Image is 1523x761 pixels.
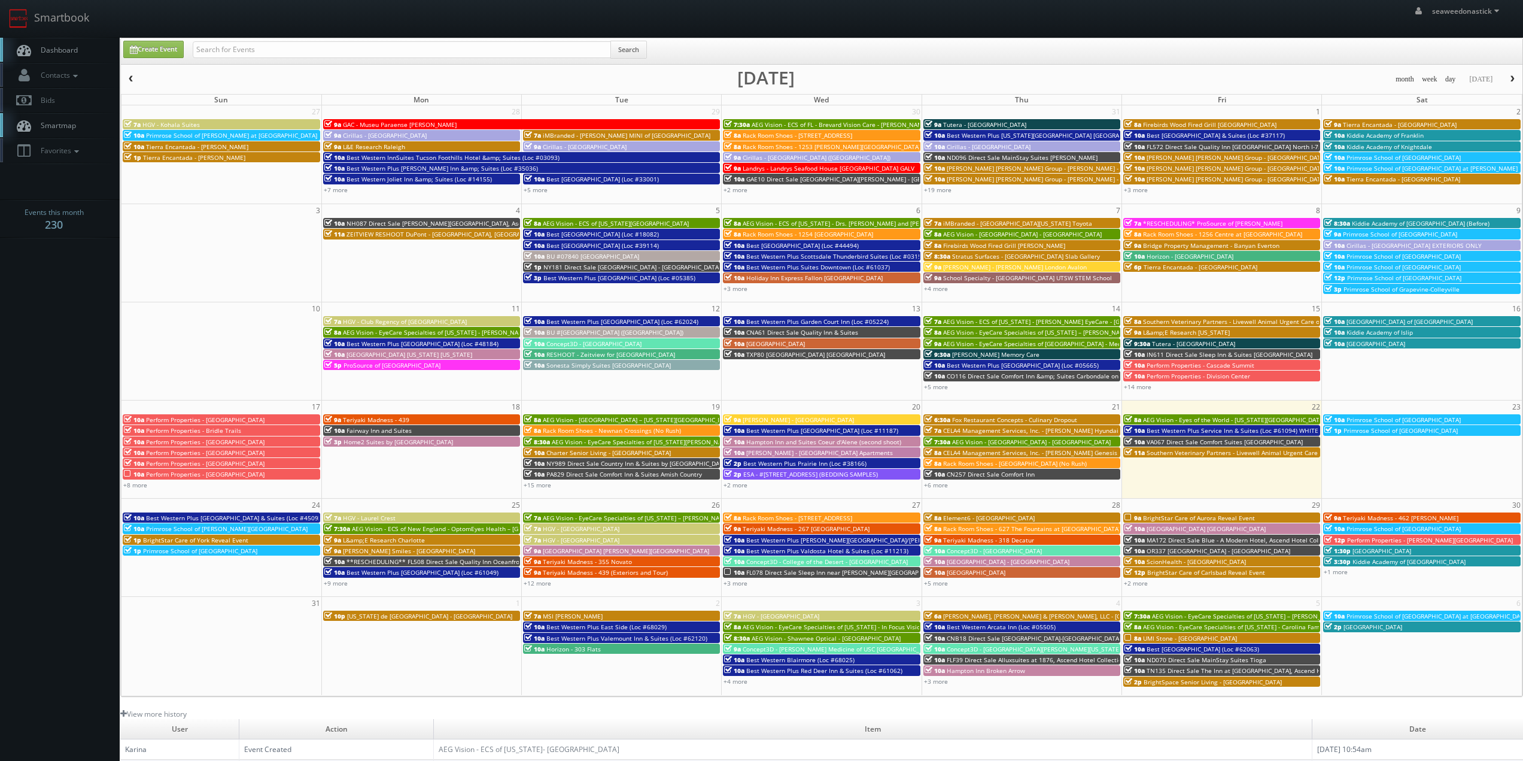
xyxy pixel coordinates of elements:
span: Primrose School of [GEOGRAPHIC_DATA] [1346,252,1461,260]
span: Southern Veterinary Partners - Livewell Animal Urgent Care of [PERSON_NAME] [1143,317,1370,326]
span: Primrose School of [GEOGRAPHIC_DATA] [1346,263,1461,271]
a: +3 more [723,284,747,293]
span: Stratus Surfaces - [GEOGRAPHIC_DATA] Slab Gallery [952,252,1100,260]
span: 9a [724,416,741,424]
span: Concept3D - [GEOGRAPHIC_DATA] [546,339,642,348]
span: 5p [324,361,342,369]
span: 7a [925,426,941,435]
span: 10a [1324,263,1345,271]
span: 10a [1124,372,1145,380]
span: Perform Properties - [GEOGRAPHIC_DATA] [146,448,265,457]
span: 9a [724,164,741,172]
a: +14 more [1124,383,1151,391]
span: Primrose School of [GEOGRAPHIC_DATA] at [PERSON_NAME] [1346,164,1518,172]
span: 10a [925,131,945,140]
span: 8a [925,459,941,468]
span: 10a [124,426,144,435]
span: 10a [324,175,345,183]
span: 9a [1124,514,1141,522]
span: 10a [724,339,744,348]
span: 10a [724,274,744,282]
span: 9a [925,263,941,271]
a: +5 more [924,383,948,391]
span: 10a [925,361,945,369]
span: Perform Properties - [GEOGRAPHIC_DATA] [146,470,265,478]
span: Tierra Encantada - [GEOGRAPHIC_DATA] [1346,175,1460,183]
span: Contacts [35,70,81,80]
span: 10a [1324,339,1345,348]
span: 10a [324,219,345,228]
span: 10a [124,448,144,457]
span: 8:30a [925,252,950,260]
span: [PERSON_NAME] - [PERSON_NAME] London Avalon [943,263,1087,271]
span: Best Western Plus [GEOGRAPHIC_DATA] (Loc #62024) [546,317,698,326]
span: 10a [1324,175,1345,183]
span: AEG Vision - EyeCare Specialties of [US_STATE][PERSON_NAME] Eyecare Associates [552,438,789,446]
span: Tierra Encantada - [PERSON_NAME] [143,153,245,162]
span: 8a [1124,120,1141,129]
span: [GEOGRAPHIC_DATA] [1346,339,1405,348]
span: 9a [724,153,741,162]
span: Dashboard [35,45,78,55]
span: 8a [925,448,941,457]
span: Fox Restaurant Concepts - Culinary Dropout [952,416,1077,424]
span: 9a [1324,230,1341,238]
span: [PERSON_NAME] - [GEOGRAPHIC_DATA] Apartments [746,448,893,457]
span: AEG Vision - ECS of FL - Brevard Vision Care - [PERSON_NAME] [752,120,928,129]
span: Best Western Plus Garden Court Inn (Loc #05224) [746,317,889,326]
span: FL572 Direct Sale Quality Inn [GEOGRAPHIC_DATA] North I-75 [1147,143,1322,151]
span: 10a [724,263,744,271]
span: 10a [524,350,545,359]
span: Fairway Inn and Suites [346,426,412,435]
span: 10a [925,175,945,183]
span: ProSource of [GEOGRAPHIC_DATA] [343,361,440,369]
span: ND096 Direct Sale MainStay Suites [PERSON_NAME] [947,153,1098,162]
span: 8a [524,219,541,228]
span: Kiddie Academy of Franklin [1346,131,1424,140]
span: 10a [724,175,744,183]
span: Primrose School of [GEOGRAPHIC_DATA] [1347,274,1461,282]
span: 9:30a [1124,339,1150,348]
span: 1p [124,153,141,162]
span: Sonesta Simply Suites [GEOGRAPHIC_DATA] [546,361,671,369]
span: 10a [1124,252,1145,260]
span: 9a [1324,120,1341,129]
span: ZEITVIEW RESHOOT DuPont - [GEOGRAPHIC_DATA], [GEOGRAPHIC_DATA] [346,230,553,238]
span: 10a [324,164,345,172]
button: month [1391,72,1418,87]
span: Perform Properties - Division Center [1147,372,1250,380]
span: 9a [1124,241,1141,250]
span: Teriyaki Madness - 439 [343,416,409,424]
span: 10a [124,459,144,468]
span: 10a [324,350,345,359]
span: AEG Vision - EyeCare Specialties of [US_STATE] - [PERSON_NAME] Eyecare Associates - [PERSON_NAME] [343,328,639,336]
span: 8a [324,328,341,336]
span: AEG Vision - EyeCare Specialties of [GEOGRAPHIC_DATA] - Medfield Eye Associates [943,339,1178,348]
span: 10a [925,153,945,162]
span: 9a [925,274,941,282]
span: [PERSON_NAME] [PERSON_NAME] Group - [GEOGRAPHIC_DATA] - [STREET_ADDRESS] [1147,175,1385,183]
span: NY989 Direct Sale Country Inn & Suites by [GEOGRAPHIC_DATA], [GEOGRAPHIC_DATA] [546,459,791,468]
span: CELA4 Management Services, Inc. - [PERSON_NAME] Hyundai [943,426,1118,435]
span: 10a [1324,328,1345,336]
span: Primrose School of Grapevine-Colleyville [1343,285,1460,293]
span: Perform Properties - [GEOGRAPHIC_DATA] [146,459,265,468]
span: Best Western InnSuites Tucson Foothills Hotel &amp; Suites (Loc #03093) [346,153,560,162]
span: Southern Veterinary Partners - Livewell Animal Urgent Care of Goodyear [1147,448,1354,457]
span: 7:30a [724,120,750,129]
span: Rack Room Shoes - Newnan Crossings (No Rush) [543,426,681,435]
span: 3p [524,274,542,282]
img: smartbook-logo.png [9,9,28,28]
span: 9a [324,416,341,424]
span: [PERSON_NAME] [PERSON_NAME] Group - [GEOGRAPHIC_DATA] - [STREET_ADDRESS] [1147,164,1385,172]
span: BU #[GEOGRAPHIC_DATA] ([GEOGRAPHIC_DATA]) [546,328,683,336]
span: Cirillas - [GEOGRAPHIC_DATA] ([GEOGRAPHIC_DATA]) [743,153,890,162]
span: 10a [1324,143,1345,151]
span: 8a [724,514,741,522]
span: 7a [1124,219,1141,228]
span: 7a [524,514,541,522]
span: 2p [724,459,741,468]
a: +7 more [324,186,348,194]
span: 10a [524,328,545,336]
span: 10a [524,448,545,457]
